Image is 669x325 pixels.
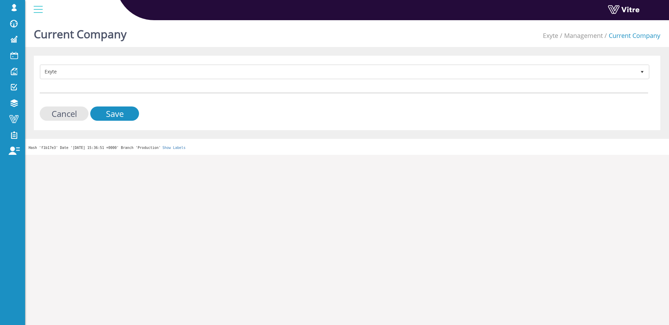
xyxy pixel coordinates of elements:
li: Current Company [603,31,660,40]
input: Cancel [40,106,89,121]
a: Show Labels [162,146,185,150]
a: Exyte [543,31,558,40]
li: Management [558,31,603,40]
h1: Current Company [34,17,126,47]
input: Save [90,106,139,121]
span: select [636,65,648,78]
span: Hash 'f1b17e3' Date '[DATE] 15:36:51 +0000' Branch 'Production' [29,146,161,150]
span: Exyte [41,65,636,78]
